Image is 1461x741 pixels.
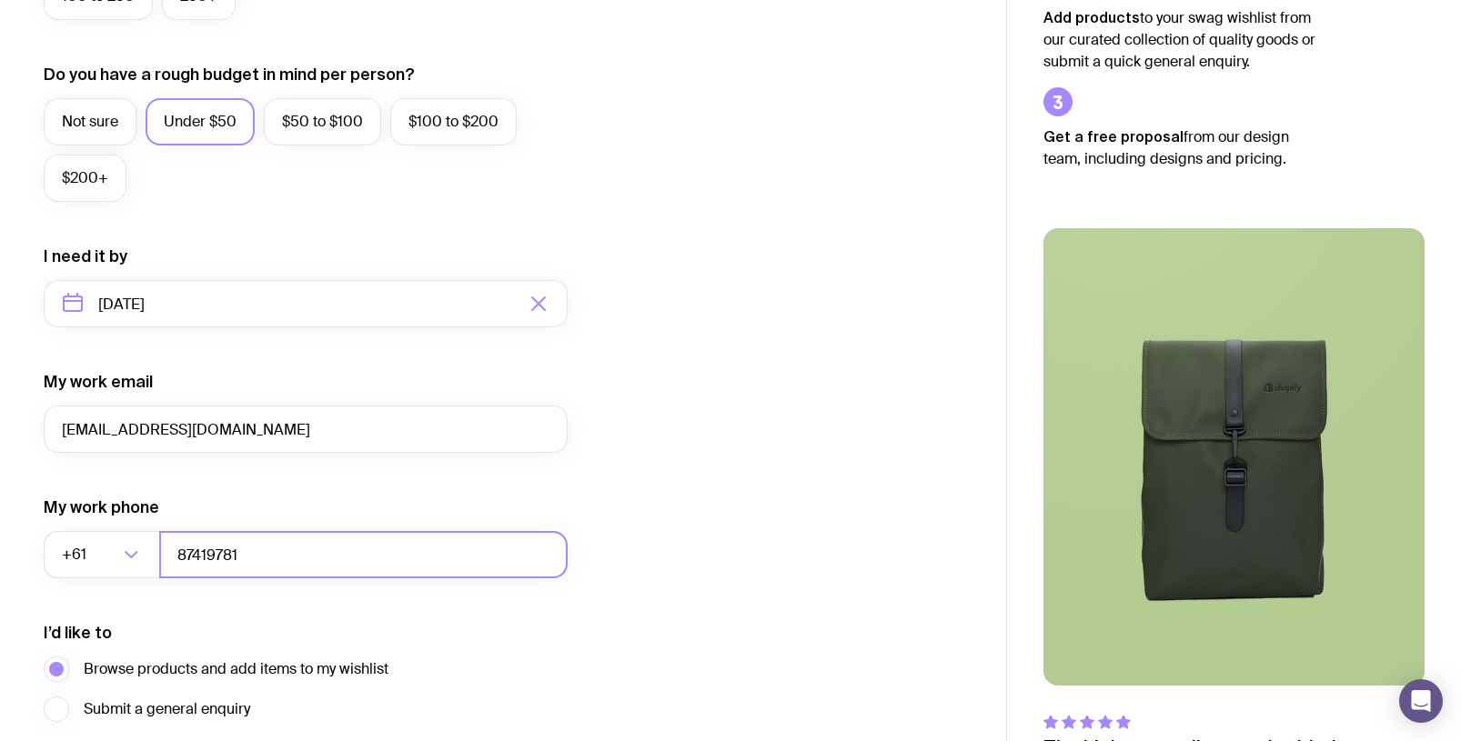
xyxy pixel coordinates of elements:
[84,698,250,720] span: Submit a general enquiry
[159,531,568,578] input: 0400123456
[44,280,568,327] input: Select a target date
[44,496,159,518] label: My work phone
[84,658,388,680] span: Browse products and add items to my wishlist
[1043,9,1140,25] strong: Add products
[44,64,415,85] label: Do you have a rough budget in mind per person?
[1043,6,1316,73] p: to your swag wishlist from our curated collection of quality goods or submit a quick general enqu...
[44,371,153,393] label: My work email
[44,245,127,267] label: I need it by
[390,98,517,145] label: $100 to $200
[90,531,118,578] input: Search for option
[44,98,136,145] label: Not sure
[44,531,160,578] div: Search for option
[1399,679,1443,723] div: Open Intercom Messenger
[264,98,381,145] label: $50 to $100
[44,155,126,202] label: $200+
[44,406,568,453] input: you@email.com
[62,531,90,578] span: +61
[44,622,112,644] label: I’d like to
[1043,128,1184,145] strong: Get a free proposal
[1043,125,1316,170] p: from our design team, including designs and pricing.
[146,98,255,145] label: Under $50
